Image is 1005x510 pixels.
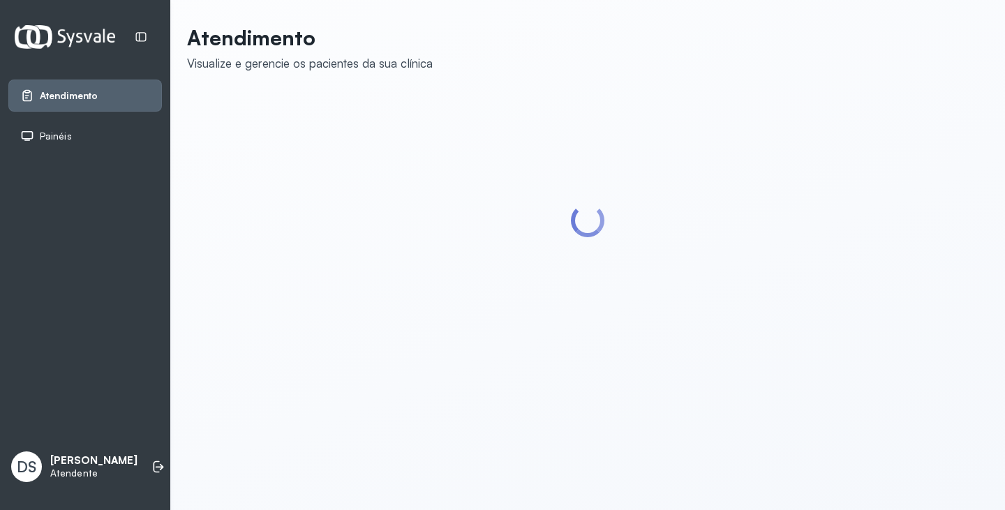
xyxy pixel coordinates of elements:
img: Logotipo do estabelecimento [15,25,115,48]
p: [PERSON_NAME] [50,454,137,467]
span: Atendimento [40,90,98,102]
span: Painéis [40,130,72,142]
div: Visualize e gerencie os pacientes da sua clínica [187,56,433,70]
a: Atendimento [20,89,150,103]
p: Atendimento [187,25,433,50]
p: Atendente [50,467,137,479]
